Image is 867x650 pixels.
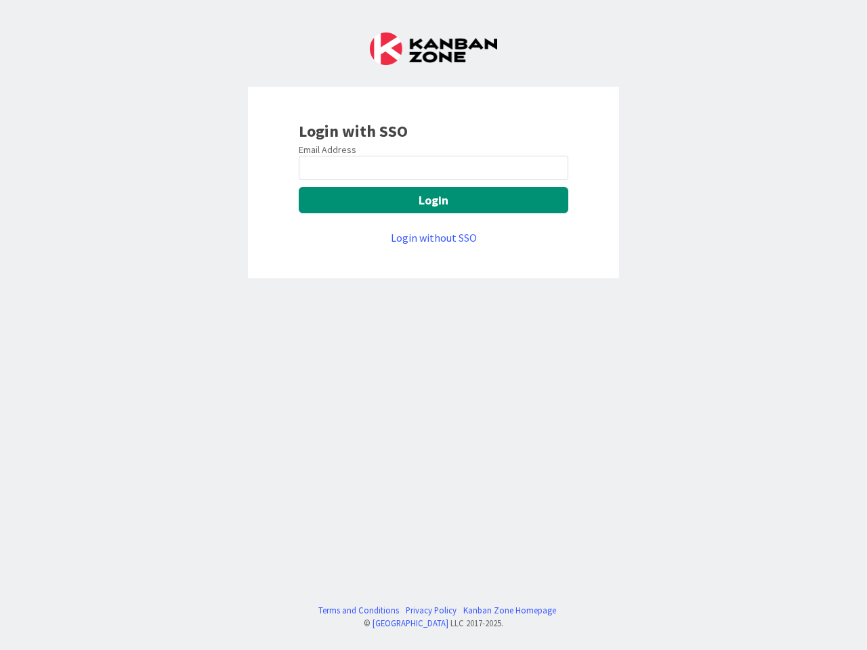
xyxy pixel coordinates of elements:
[318,604,399,617] a: Terms and Conditions
[373,617,448,628] a: [GEOGRAPHIC_DATA]
[406,604,457,617] a: Privacy Policy
[312,617,556,630] div: © LLC 2017- 2025 .
[299,187,568,213] button: Login
[391,231,477,244] a: Login without SSO
[463,604,556,617] a: Kanban Zone Homepage
[299,144,356,156] label: Email Address
[299,121,408,142] b: Login with SSO
[370,32,497,65] img: Kanban Zone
